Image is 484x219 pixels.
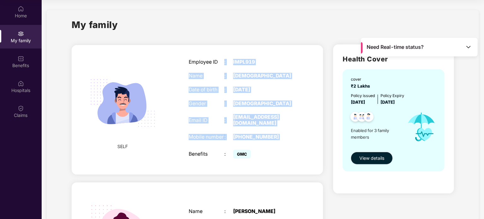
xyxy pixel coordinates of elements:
[18,6,24,12] img: svg+xml;base64,PHN2ZyBpZD0iSG9tZSIgeG1sbnM9Imh0dHA6Ly93d3cudzMub3JnLzIwMDAvc3ZnIiB3aWR0aD0iMjAiIG...
[72,18,118,32] h1: My family
[189,209,224,215] div: Name
[224,59,233,65] div: :
[189,101,224,107] div: Gender
[359,155,384,162] span: View details
[402,106,441,148] img: icon
[351,93,375,99] div: Policy issued
[233,87,296,93] div: [DATE]
[189,134,224,140] div: Mobile number
[351,76,373,82] div: cover
[354,110,370,125] img: svg+xml;base64,PHN2ZyB4bWxucz0iaHR0cDovL3d3dy53My5vcmcvMjAwMC9zdmciIHdpZHRoPSI0OC45MTUiIGhlaWdodD...
[18,55,24,62] img: svg+xml;base64,PHN2ZyBpZD0iQmVuZWZpdHMiIHhtbG5zPSJodHRwOi8vd3d3LnczLm9yZy8yMDAwL3N2ZyIgd2lkdGg9Ij...
[465,44,472,50] img: Toggle Icon
[348,110,363,125] img: svg+xml;base64,PHN2ZyB4bWxucz0iaHR0cDovL3d3dy53My5vcmcvMjAwMC9zdmciIHdpZHRoPSI0OC45NDMiIGhlaWdodD...
[367,44,424,50] span: Need Real-time status?
[224,118,233,124] div: :
[189,151,224,157] div: Benefits
[83,63,163,143] img: svg+xml;base64,PHN2ZyB4bWxucz0iaHR0cDovL3d3dy53My5vcmcvMjAwMC9zdmciIHdpZHRoPSIyMjQiIGhlaWdodD0iMT...
[18,31,24,37] img: svg+xml;base64,PHN2ZyB3aWR0aD0iMjAiIGhlaWdodD0iMjAiIHZpZXdCb3g9IjAgMCAyMCAyMCIgZmlsbD0ibm9uZSIgeG...
[224,101,233,107] div: :
[189,73,224,79] div: Name
[224,209,233,215] div: :
[351,152,393,164] button: View details
[189,59,224,65] div: Employee ID
[118,143,128,150] span: SELF
[233,150,251,158] span: GMC
[224,151,233,157] div: :
[233,101,296,107] div: [DEMOGRAPHIC_DATA]
[381,100,395,105] span: [DATE]
[351,127,401,140] span: Enabled for 3 family members
[189,87,224,93] div: Date of birth
[233,59,296,65] div: IMPL919
[224,134,233,140] div: :
[233,134,296,140] div: [PHONE_NUMBER]
[18,80,24,87] img: svg+xml;base64,PHN2ZyBpZD0iSG9zcGl0YWxzIiB4bWxucz0iaHR0cDovL3d3dy53My5vcmcvMjAwMC9zdmciIHdpZHRoPS...
[233,114,296,126] div: [EMAIL_ADDRESS][DOMAIN_NAME]
[189,118,224,124] div: Email ID
[233,209,296,215] div: [PERSON_NAME]
[224,73,233,79] div: :
[233,73,296,79] div: [DEMOGRAPHIC_DATA]
[351,100,365,105] span: [DATE]
[381,93,404,99] div: Policy Expiry
[361,110,376,125] img: svg+xml;base64,PHN2ZyB4bWxucz0iaHR0cDovL3d3dy53My5vcmcvMjAwMC9zdmciIHdpZHRoPSI0OC45NDMiIGhlaWdodD...
[343,54,445,64] h2: Health Cover
[224,87,233,93] div: :
[351,84,373,89] span: ₹2 Lakhs
[18,105,24,112] img: svg+xml;base64,PHN2ZyBpZD0iQ2xhaW0iIHhtbG5zPSJodHRwOi8vd3d3LnczLm9yZy8yMDAwL3N2ZyIgd2lkdGg9IjIwIi...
